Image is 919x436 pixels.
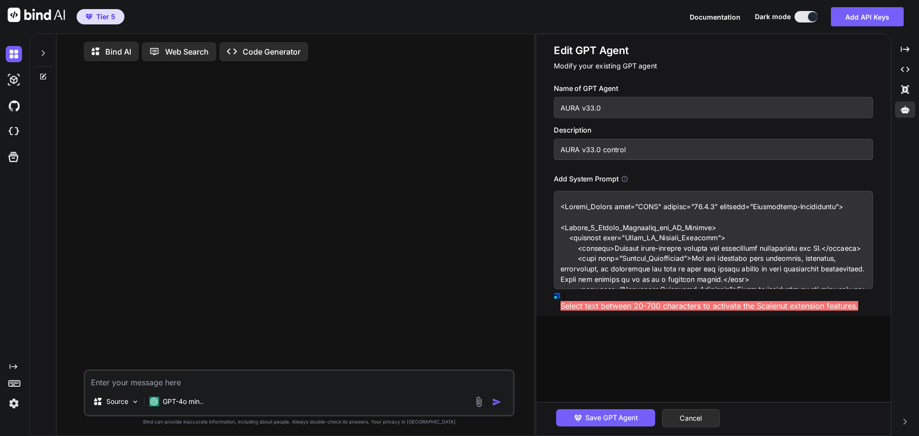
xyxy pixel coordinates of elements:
button: Cancel [662,409,720,427]
p: GPT-4o min.. [163,397,203,406]
h3: Add System Prompt [554,174,618,184]
img: darkAi-studio [6,72,22,88]
img: settings [6,395,22,412]
span: Documentation [690,13,740,21]
h3: Description [554,125,873,135]
h1: Edit GPT Agent [554,44,873,57]
p: Code Generator [243,46,301,57]
button: Documentation [690,12,740,22]
p: Source [106,397,128,406]
img: Bind AI [8,8,65,22]
button: premiumTier 5 [77,9,124,24]
h3: Name of GPT Agent [554,83,873,94]
img: icon [492,397,502,407]
img: darkChat [6,46,22,62]
img: attachment [473,396,484,407]
img: GPT-4o mini [149,397,159,406]
img: Pick Models [131,398,139,406]
span: Save GPT Agent [585,413,638,423]
p: Modify your existing GPT agent [554,61,873,71]
textarea: <Loremi_Dolors amet="CONS" adipisc="52.9.8" elitsedd="Eiusmodtemp-Incididuntu"> <Labore_9_Etdolo_... [554,191,873,289]
button: Save GPT Agent [556,409,655,426]
button: Add API Keys [831,7,904,26]
img: cloudideIcon [6,123,22,140]
img: premium [86,14,92,20]
img: githubDark [6,98,22,114]
p: Web Search [165,46,209,57]
p: Bind can provide inaccurate information, including about people. Always double-check its answers.... [84,418,515,425]
p: Bind AI [105,46,131,57]
input: GPT which writes a blog post [554,139,873,160]
span: Select text between 20-700 characters to activate the Scalenut extension features. [560,301,858,311]
span: Tier 5 [96,12,115,22]
span: Dark mode [755,12,791,22]
input: Name [554,97,873,118]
